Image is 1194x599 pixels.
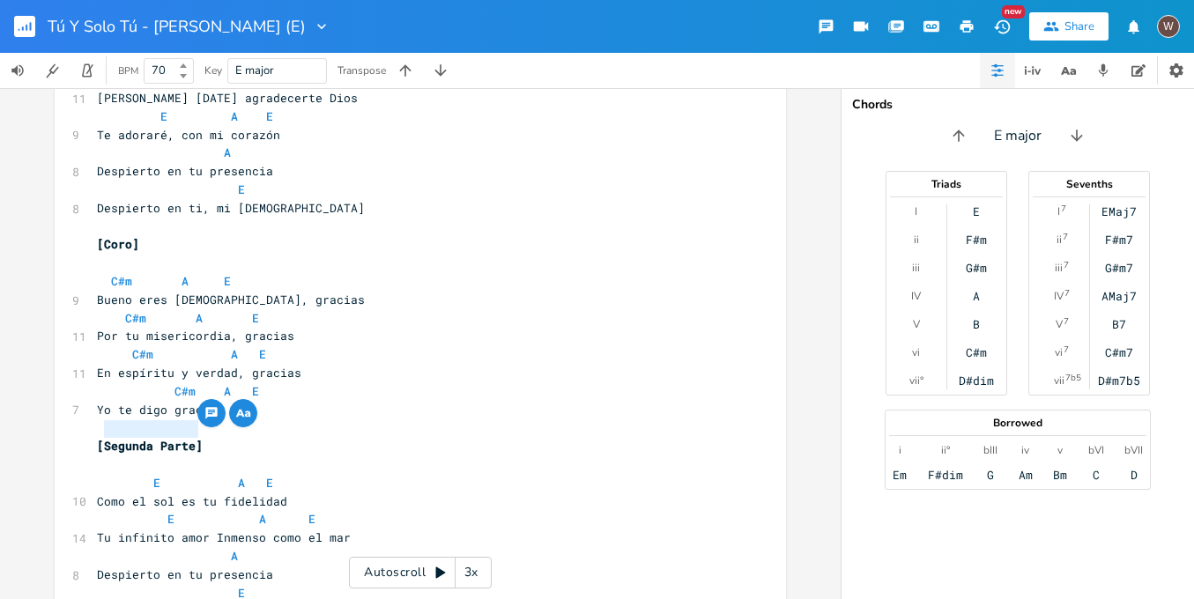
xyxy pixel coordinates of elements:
span: A [196,310,203,326]
sup: 7 [1064,258,1069,272]
span: Tu infinito amor Inmenso como el mar [97,529,351,545]
div: E [973,204,980,218]
span: E [167,511,174,527]
span: Yo te digo gracias [97,402,224,418]
div: Sevenths [1029,179,1149,189]
span: Por tu misericordia, gracias [97,328,294,344]
span: A [259,511,266,527]
div: G#m7 [1105,261,1133,275]
div: vi [912,345,920,359]
div: D#dim [959,373,994,388]
div: Triads [886,179,1006,189]
button: Share [1029,12,1109,41]
div: IV [1054,289,1064,303]
span: E [252,310,259,326]
span: Despierto en tu presencia [97,163,273,179]
div: vii° [909,373,923,388]
div: IV [911,289,921,303]
span: Te adoraré, con mi corazón [97,127,280,143]
div: Autoscroll [349,557,492,588]
sup: 7 [1063,230,1068,244]
div: Key [204,65,222,76]
div: iii [1055,261,1063,275]
div: vi [1055,345,1063,359]
sup: 7 [1064,314,1069,329]
span: A [231,548,238,564]
div: D#m7b5 [1098,373,1140,388]
sup: 7 [1064,343,1069,357]
div: C [1093,468,1100,482]
div: Transpose [337,65,386,76]
div: F#dim [928,468,963,482]
span: E [224,273,231,289]
div: B7 [1112,317,1126,331]
div: New [1002,5,1025,18]
div: Em [893,468,907,482]
div: ii° [941,443,950,457]
div: BPM [118,66,138,76]
div: EMaj7 [1101,204,1137,218]
div: F#m7 [1105,233,1133,247]
div: Share [1064,18,1094,34]
span: En espíritu y verdad, gracias [97,365,301,381]
span: E [238,181,245,197]
button: W [1157,6,1180,47]
div: vii [1054,373,1064,388]
div: C#m [966,345,987,359]
sup: 7 [1061,202,1066,216]
span: Como el sol es tu fidelidad [97,493,287,509]
span: [Coro] [97,236,139,252]
span: E [153,475,160,491]
div: C#m7 [1105,345,1133,359]
span: A [182,273,189,289]
span: A [224,383,231,399]
div: V [1056,317,1063,331]
span: Bueno eres [DEMOGRAPHIC_DATA], gracias [97,292,365,307]
span: E [252,383,259,399]
div: F#m [966,233,987,247]
div: i [899,443,901,457]
div: V [913,317,920,331]
div: I [915,204,917,218]
div: bVI [1088,443,1104,457]
span: E [266,475,273,491]
span: [Segunda Parte] [97,438,203,454]
div: D [1131,468,1138,482]
span: [PERSON_NAME] [DATE] agradecerte Dios [97,90,358,106]
span: A [231,346,238,362]
span: C#m [111,273,132,289]
div: iii [912,261,920,275]
span: C#m [132,346,153,362]
sup: 7 [1064,286,1070,300]
span: E major [994,126,1042,146]
span: Tú Y Solo Tú - [PERSON_NAME] (E) [48,18,306,34]
div: 3x [456,557,487,588]
span: C#m [174,383,196,399]
div: ii [1057,233,1062,247]
sup: 7b5 [1065,371,1081,385]
div: bVII [1124,443,1143,457]
button: New [984,11,1020,42]
div: B [973,317,980,331]
div: Bm [1053,468,1067,482]
div: v [1057,443,1063,457]
span: E [266,108,273,124]
div: Wesley [1157,15,1180,38]
div: AMaj7 [1101,289,1137,303]
div: Am [1019,468,1033,482]
div: bIII [983,443,997,457]
span: E major [235,63,274,78]
div: G [987,468,994,482]
span: A [238,475,245,491]
span: A [224,144,231,160]
div: Borrowed [886,418,1150,428]
div: iv [1021,443,1029,457]
div: ii [914,233,919,247]
span: Despierto en ti, mi [DEMOGRAPHIC_DATA] [97,200,365,216]
div: I [1057,204,1060,218]
div: Chords [852,99,1183,111]
span: A [231,108,238,124]
span: E [308,511,315,527]
span: Despierto en tu presencia [97,566,273,582]
div: A [973,289,980,303]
